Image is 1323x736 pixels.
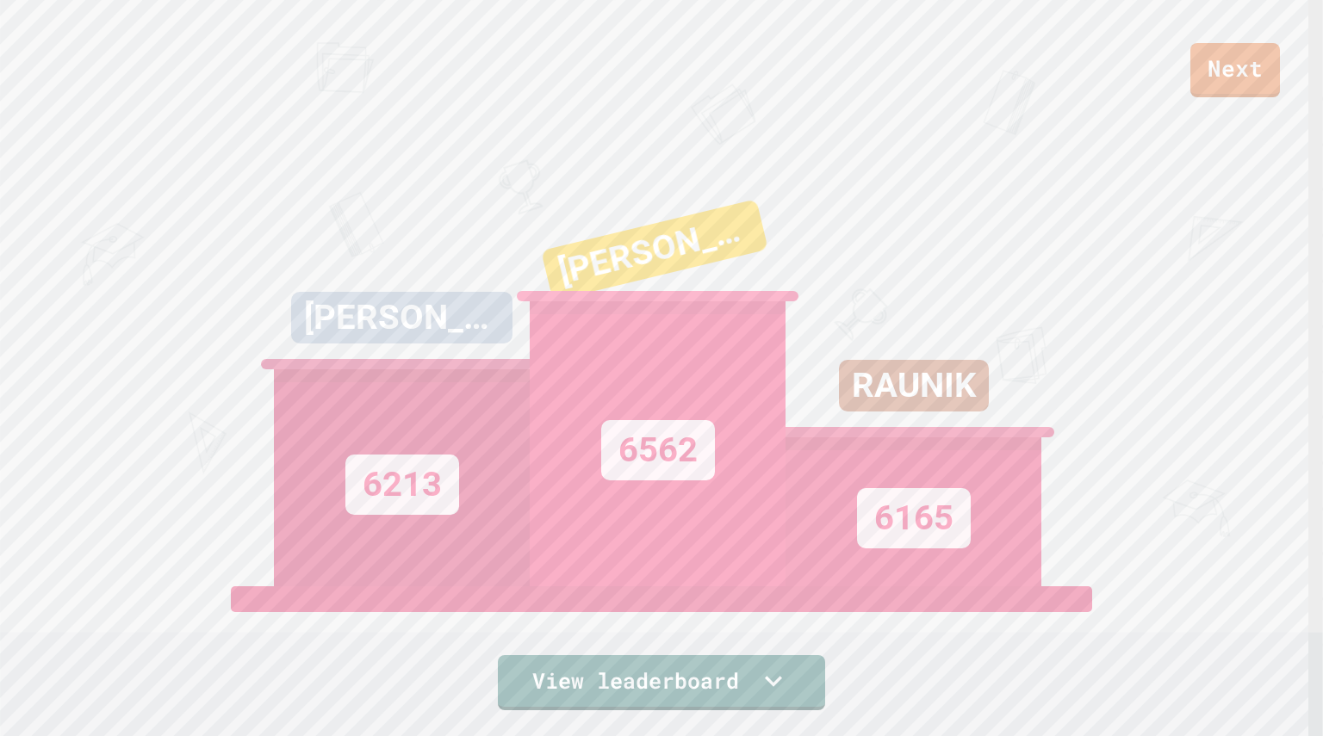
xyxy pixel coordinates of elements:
div: [PERSON_NAME] [541,199,768,301]
a: View leaderboard [498,655,825,710]
div: 6213 [345,455,459,515]
div: 6165 [857,488,971,548]
div: 6562 [601,420,715,480]
a: Next [1190,43,1280,97]
div: [PERSON_NAME] [291,292,512,343]
div: RAUNIK [839,360,989,411]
